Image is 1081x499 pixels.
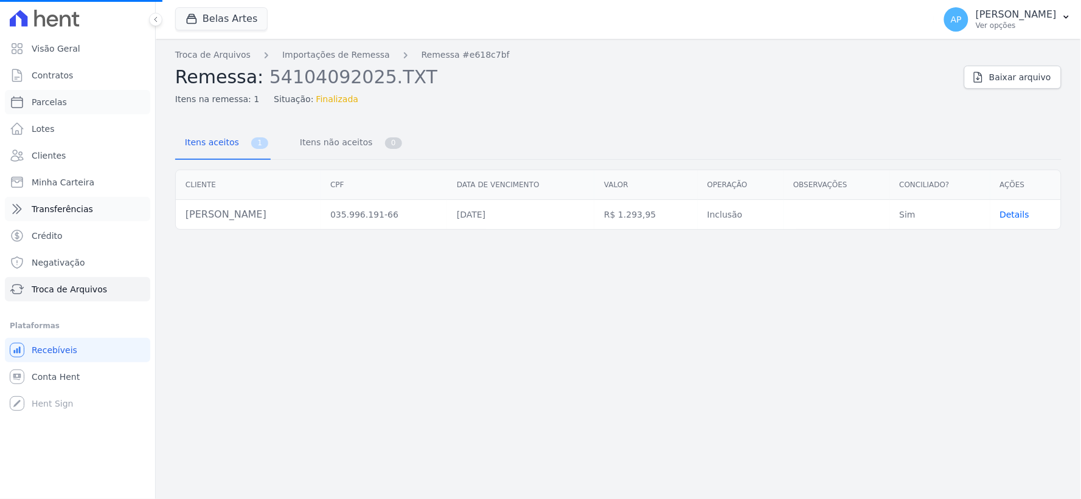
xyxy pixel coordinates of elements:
[385,137,402,149] span: 0
[890,200,990,230] td: Sim
[269,65,437,88] span: 54104092025.TXT
[32,69,73,81] span: Contratos
[594,200,698,230] td: R$ 1.293,95
[321,170,447,200] th: CPF
[5,197,150,221] a: Transferências
[293,130,375,154] span: Itens não aceitos
[5,36,150,61] a: Visão Geral
[5,63,150,88] a: Contratos
[990,170,1061,200] th: Ações
[32,230,63,242] span: Crédito
[934,2,1081,36] button: AP [PERSON_NAME] Ver opções
[5,117,150,141] a: Lotes
[976,9,1057,21] p: [PERSON_NAME]
[422,49,510,61] a: Remessa #e618c7bf
[32,96,67,108] span: Parcelas
[32,43,80,55] span: Visão Geral
[784,170,889,200] th: Observações
[178,130,242,154] span: Itens aceitos
[698,170,784,200] th: Operação
[32,371,80,383] span: Conta Hent
[964,66,1062,89] a: Baixar arquivo
[175,49,954,61] nav: Breadcrumb
[175,93,259,106] span: Itens na remessa: 1
[5,338,150,362] a: Recebíveis
[32,344,77,356] span: Recebíveis
[32,123,55,135] span: Lotes
[989,71,1051,83] span: Baixar arquivo
[316,93,359,106] span: Finalizada
[698,200,784,230] td: Inclusão
[32,150,66,162] span: Clientes
[5,250,150,275] a: Negativação
[951,15,962,24] span: AP
[176,170,321,200] th: Cliente
[5,90,150,114] a: Parcelas
[32,203,93,215] span: Transferências
[175,128,405,160] nav: Tab selector
[5,143,150,168] a: Clientes
[447,170,594,200] th: Data de vencimento
[594,170,698,200] th: Valor
[447,200,594,230] td: [DATE]
[5,224,150,248] a: Crédito
[282,49,390,61] a: Importações de Remessa
[175,128,271,160] a: Itens aceitos 1
[274,93,313,106] span: Situação:
[1000,210,1030,219] span: translation missing: pt-BR.manager.charges.file_imports.show.table_row.details
[251,137,268,149] span: 1
[976,21,1057,30] p: Ver opções
[290,128,405,160] a: Itens não aceitos 0
[5,170,150,194] a: Minha Carteira
[32,256,85,269] span: Negativação
[321,200,447,230] td: 035.996.191-66
[5,277,150,301] a: Troca de Arquivos
[10,318,145,333] div: Plataformas
[890,170,990,200] th: Conciliado?
[176,200,321,230] td: [PERSON_NAME]
[1000,210,1030,219] a: Details
[175,66,263,88] span: Remessa:
[175,7,268,30] button: Belas Artes
[5,365,150,389] a: Conta Hent
[175,49,251,61] a: Troca de Arquivos
[32,176,94,188] span: Minha Carteira
[32,283,107,295] span: Troca de Arquivos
